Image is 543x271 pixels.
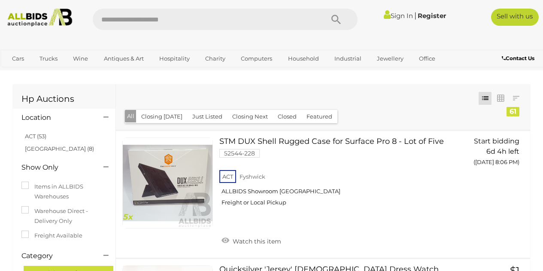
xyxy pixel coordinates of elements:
a: Contact Us [502,54,537,63]
a: STM DUX Shell Rugged Case for Surface Pro 8 - Lot of Five 52544-228 ACT Fyshwick ALLBIDS Showroom... [226,137,455,213]
a: Trucks [34,52,63,66]
button: Closing Next [227,110,273,123]
button: Search [315,9,358,30]
a: Hospitality [154,52,195,66]
span: Watch this item [231,238,281,245]
button: Just Listed [187,110,228,123]
a: ACT (53) [25,133,46,140]
b: Contact Us [502,55,534,61]
a: Industrial [329,52,367,66]
h1: Hp Auctions [21,94,107,104]
a: Jewellery [371,52,409,66]
a: Cars [6,52,30,66]
a: Sports [6,66,35,80]
label: Items in ALLBIDS Warehouses [21,182,107,202]
a: Charity [200,52,231,66]
a: Wine [67,52,94,66]
a: [GEOGRAPHIC_DATA] (8) [25,145,94,152]
a: Office [413,52,441,66]
a: Watch this item [219,234,283,247]
a: [GEOGRAPHIC_DATA] [39,66,112,80]
span: | [414,11,416,20]
button: Closing [DATE] [136,110,188,123]
a: Register [418,12,446,20]
label: Freight Available [21,231,82,241]
a: Computers [235,52,278,66]
label: Warehouse Direct - Delivery Only [21,206,107,226]
button: All [125,110,137,122]
a: Start bidding 6d 4h left ([DATE] 8:06 PM) [467,137,522,170]
img: Allbids.com.au [4,9,76,27]
h4: Show Only [21,164,91,171]
h4: Category [21,252,91,260]
button: Featured [301,110,337,123]
a: Sign In [384,12,413,20]
a: Household [282,52,325,66]
a: Sell with us [491,9,539,26]
a: Antiques & Art [98,52,149,66]
h4: Location [21,114,91,122]
span: Start bidding [474,137,519,145]
button: Closed [273,110,302,123]
div: 61 [507,107,519,116]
